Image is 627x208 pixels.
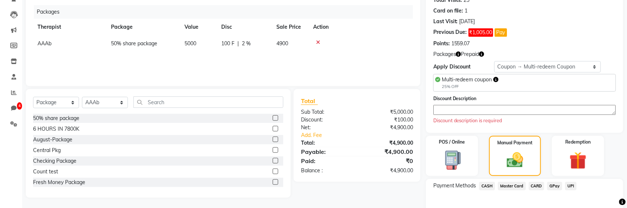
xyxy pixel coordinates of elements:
a: 4 [2,102,20,114]
label: POS / Online [439,139,465,145]
div: 25% OFF [442,84,499,90]
div: [DATE] [459,18,475,25]
div: ₹4,900.00 [357,167,419,174]
div: ₹0 [357,156,419,165]
div: Total: [295,139,357,147]
button: Pay [495,28,507,37]
div: ₹100.00 [357,116,419,124]
span: ₹1,005.00 [469,28,493,37]
div: Apply Discount [433,63,494,71]
span: 4 [17,102,22,110]
div: Balance : [295,167,357,174]
div: ₹4,900.00 [357,124,419,131]
div: Discount: [295,116,357,124]
div: 6 HOURS IN 7800K [33,125,79,133]
span: 2 % [242,40,251,47]
div: Count test [33,168,58,176]
span: AAAb [37,40,51,47]
div: ₹4,900.00 [357,139,419,147]
span: 5000 [184,40,196,47]
div: ₹5,000.00 [357,108,419,116]
div: Last Visit: [433,18,458,25]
th: Value [180,19,217,35]
th: Disc [217,19,272,35]
label: Manual Payment [498,140,533,146]
div: Sub Total: [295,108,357,116]
div: Payable: [295,147,357,156]
div: August-Package [33,136,72,144]
span: Total [301,97,318,105]
th: Sale Price [272,19,309,35]
img: _gift.svg [564,150,592,171]
span: Packages [433,50,456,58]
div: Card on file: [433,7,463,15]
div: 50% share package [33,114,79,122]
div: 1 [465,7,468,15]
span: 100 F [221,40,234,47]
img: _cash.svg [502,151,529,170]
div: 1559.07 [451,40,470,47]
th: Action [309,19,413,35]
span: CASH [479,182,495,190]
span: 50% share package [111,40,157,47]
input: Search [133,96,283,108]
div: ₹4,900.00 [357,147,419,156]
div: Central Pkg [33,147,61,154]
span: Master Card [498,182,526,190]
span: GPay [547,182,562,190]
div: Net: [295,124,357,131]
div: Checking Package [33,157,76,165]
span: Multi-redeem coupon [442,76,492,83]
label: Discount Description [433,95,477,102]
span: | [237,40,239,47]
span: UPI [565,182,577,190]
label: Redemption [566,139,591,145]
th: Package [107,19,180,35]
div: Fresh Money Package [33,179,85,186]
a: Add. Fee [295,131,419,139]
span: Prepaid [461,50,479,58]
div: Discount description is required [433,117,616,124]
span: CARD [529,182,545,190]
div: Previous Due: [433,28,467,37]
img: _pos-terminal.svg [438,150,466,170]
th: Therapist [33,19,107,35]
span: Payment Methods [433,182,476,190]
div: Paid: [295,156,357,165]
span: 4900 [276,40,288,47]
div: Packages [34,5,419,19]
div: Points: [433,40,450,47]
